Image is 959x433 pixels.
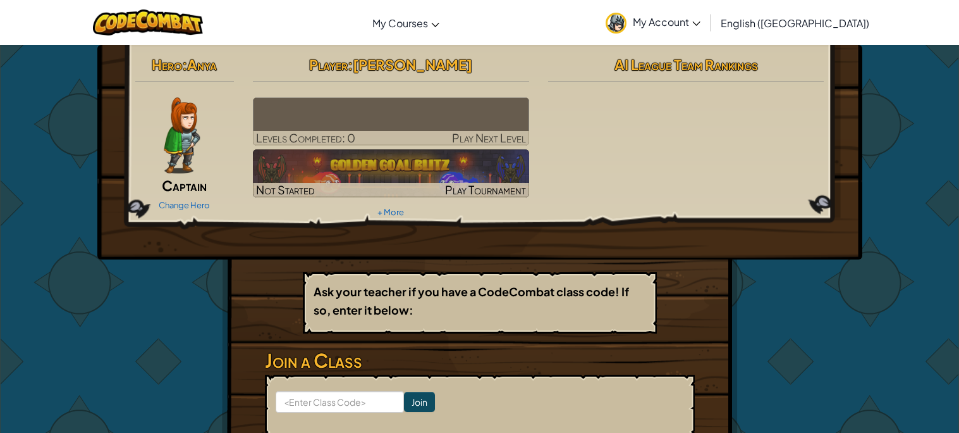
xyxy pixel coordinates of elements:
[353,56,472,73] span: [PERSON_NAME]
[182,56,187,73] span: :
[445,182,526,197] span: Play Tournament
[152,56,182,73] span: Hero
[314,284,629,317] b: Ask your teacher if you have a CodeCombat class code! If so, enter it below:
[599,3,707,42] a: My Account
[253,97,529,146] a: Play Next Level
[265,346,695,375] h3: Join a Class
[159,200,210,210] a: Change Hero
[309,56,348,73] span: Player
[162,177,207,194] span: Captain
[348,56,353,73] span: :
[404,392,435,412] input: Join
[633,15,700,28] span: My Account
[93,9,204,35] img: CodeCombat logo
[721,16,869,30] span: English ([GEOGRAPHIC_DATA])
[377,207,404,217] a: + More
[614,56,758,73] span: AI League Team Rankings
[366,6,446,40] a: My Courses
[606,13,626,34] img: avatar
[372,16,428,30] span: My Courses
[256,182,315,197] span: Not Started
[256,130,355,145] span: Levels Completed: 0
[452,130,526,145] span: Play Next Level
[714,6,876,40] a: English ([GEOGRAPHIC_DATA])
[276,391,404,413] input: <Enter Class Code>
[187,56,217,73] span: Anya
[253,149,529,198] a: Not StartedPlay Tournament
[253,149,529,198] img: Golden Goal
[164,97,200,173] img: captain-pose.png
